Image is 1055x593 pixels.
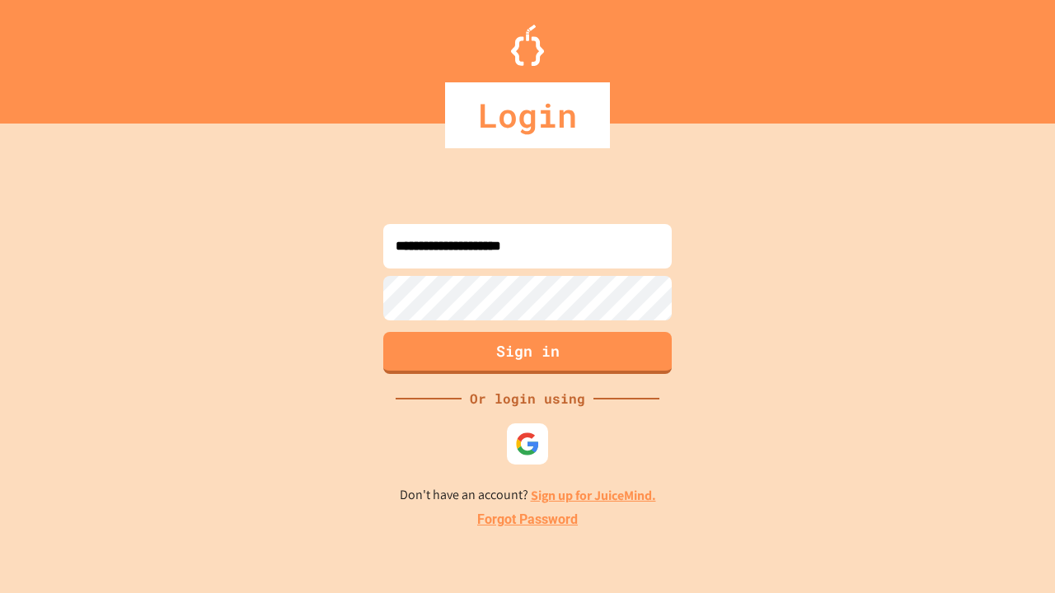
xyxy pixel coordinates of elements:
div: Or login using [462,389,593,409]
img: Logo.svg [511,25,544,66]
div: Login [445,82,610,148]
img: google-icon.svg [515,432,540,456]
p: Don't have an account? [400,485,656,506]
button: Sign in [383,332,672,374]
a: Forgot Password [477,510,578,530]
a: Sign up for JuiceMind. [531,487,656,504]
